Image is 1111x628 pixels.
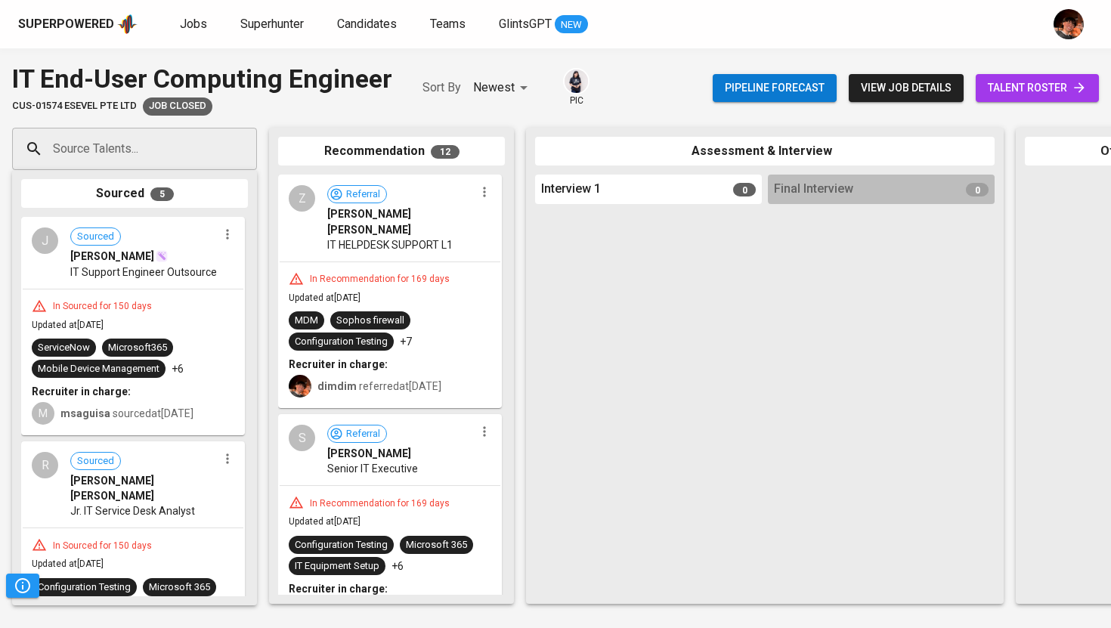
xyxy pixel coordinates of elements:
[32,402,54,425] div: M
[499,17,552,31] span: GlintsGPT
[289,292,361,303] span: Updated at [DATE]
[327,446,411,461] span: [PERSON_NAME]
[430,15,469,34] a: Teams
[32,385,131,398] b: Recruiter in charge:
[289,185,315,212] div: Z
[422,79,461,97] p: Sort By
[21,179,248,209] div: Sourced
[32,452,58,478] div: R
[499,15,588,34] a: GlintsGPT NEW
[38,580,131,595] div: Configuration Testing
[240,17,304,31] span: Superhunter
[240,15,307,34] a: Superhunter
[71,454,120,469] span: Sourced
[289,425,315,451] div: S
[327,237,453,252] span: IT HELPDESK SUPPORT L1
[431,145,460,159] span: 12
[289,583,388,595] b: Recruiter in charge:
[180,17,207,31] span: Jobs
[47,300,158,313] div: In Sourced for 150 days
[340,187,386,202] span: Referral
[400,334,412,349] p: +7
[12,60,392,97] div: IT End-User Computing Engineer
[713,74,837,102] button: Pipeline forecast
[406,538,467,552] div: Microsoft 365
[71,230,120,244] span: Sourced
[774,181,853,198] span: Final Interview
[156,250,168,262] img: magic_wand.svg
[32,227,58,254] div: J
[70,473,218,503] span: [PERSON_NAME] [PERSON_NAME]
[150,187,174,201] span: 5
[289,516,361,527] span: Updated at [DATE]
[32,558,104,569] span: Updated at [DATE]
[47,540,158,552] div: In Sourced for 150 days
[60,407,110,419] b: msaguisa
[555,17,588,32] span: NEW
[143,97,212,116] div: Client has not responded > 14 days
[861,79,952,97] span: view job details
[60,407,193,419] span: sourced at [DATE]
[38,362,159,376] div: Mobile Device Management
[317,380,357,392] b: dimdim
[18,16,114,33] div: Superpowered
[976,74,1099,102] a: talent roster
[535,137,995,166] div: Assessment & Interview
[32,320,104,330] span: Updated at [DATE]
[70,249,154,264] span: [PERSON_NAME]
[295,335,388,349] div: Configuration Testing
[849,74,964,102] button: view job details
[278,175,502,408] div: ZReferral[PERSON_NAME] [PERSON_NAME]IT HELPDESK SUPPORT L1In Recommendation for 169 daysUpdated a...
[180,15,210,34] a: Jobs
[733,183,756,196] span: 0
[337,17,397,31] span: Candidates
[340,427,386,441] span: Referral
[172,361,184,376] p: +6
[473,74,533,102] div: Newest
[70,503,195,518] span: Jr. IT Service Desk Analyst
[117,13,138,36] img: app logo
[70,265,217,280] span: IT Support Engineer Outsource
[38,341,90,355] div: ServiceNow
[725,79,825,97] span: Pipeline forecast
[289,375,311,398] img: diemas@glints.com
[18,13,138,36] a: Superpoweredapp logo
[563,68,590,107] div: pic
[149,580,210,595] div: Microsoft 365
[304,497,456,510] div: In Recommendation for 169 days
[304,273,456,286] div: In Recommendation for 169 days
[21,217,245,435] div: JSourced[PERSON_NAME]IT Support Engineer OutsourceIn Sourced for 150 daysUpdated at[DATE]ServiceN...
[541,181,601,198] span: Interview 1
[336,314,404,328] div: Sophos firewall
[317,380,441,392] span: referred at [DATE]
[295,314,318,328] div: MDM
[108,341,167,355] div: Microsoft365
[295,538,388,552] div: Configuration Testing
[391,558,404,574] p: +6
[1054,9,1084,39] img: diemas@glints.com
[143,99,212,113] span: Job Closed
[249,147,252,150] button: Open
[430,17,466,31] span: Teams
[966,183,989,196] span: 0
[6,574,39,598] button: Pipeline Triggers
[473,79,515,97] p: Newest
[278,137,505,166] div: Recommendation
[565,70,588,93] img: monata@glints.com
[337,15,400,34] a: Candidates
[988,79,1087,97] span: talent roster
[289,358,388,370] b: Recruiter in charge:
[327,461,418,476] span: Senior IT Executive
[295,559,379,574] div: IT Equipment Setup
[12,99,137,113] span: CUS-01574 Esevel Pte Ltd
[327,206,475,237] span: [PERSON_NAME] [PERSON_NAME]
